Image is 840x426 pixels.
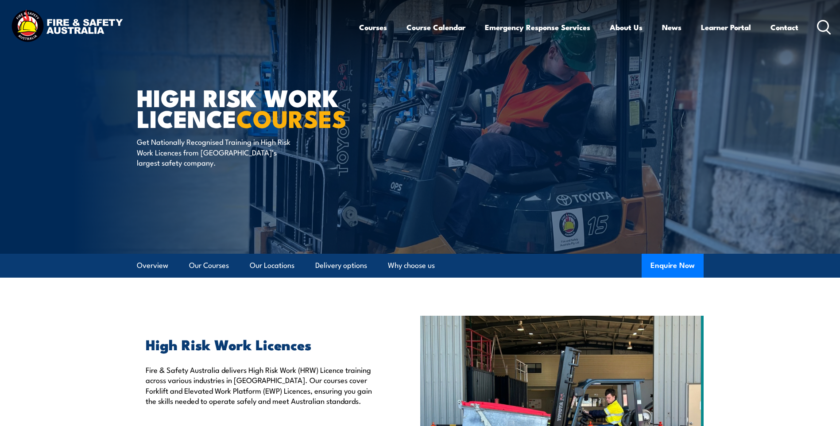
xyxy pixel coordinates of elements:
[137,254,168,277] a: Overview
[610,15,643,39] a: About Us
[406,15,465,39] a: Course Calendar
[146,338,379,350] h2: High Risk Work Licences
[137,136,298,167] p: Get Nationally Recognised Training in High Risk Work Licences from [GEOGRAPHIC_DATA]’s largest sa...
[315,254,367,277] a: Delivery options
[662,15,681,39] a: News
[485,15,590,39] a: Emergency Response Services
[146,364,379,406] p: Fire & Safety Australia delivers High Risk Work (HRW) Licence training across various industries ...
[770,15,798,39] a: Contact
[359,15,387,39] a: Courses
[236,99,347,136] strong: COURSES
[137,87,356,128] h1: High Risk Work Licence
[388,254,435,277] a: Why choose us
[250,254,294,277] a: Our Locations
[701,15,751,39] a: Learner Portal
[189,254,229,277] a: Our Courses
[642,254,704,278] button: Enquire Now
